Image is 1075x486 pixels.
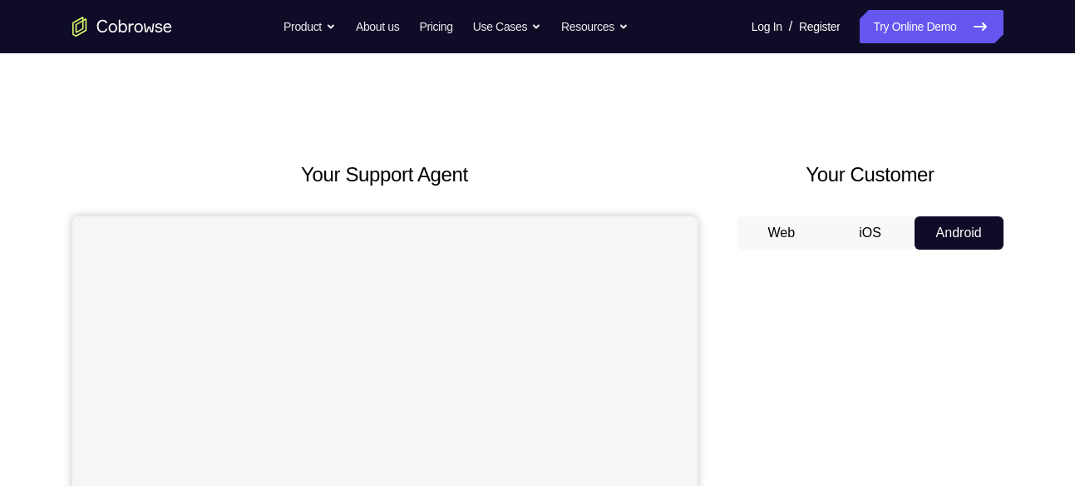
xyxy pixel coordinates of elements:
button: Product [284,10,336,43]
a: Log In [752,10,782,43]
a: Register [799,10,840,43]
button: Android [915,216,1003,250]
span: / [789,17,792,37]
button: Web [737,216,826,250]
button: iOS [826,216,915,250]
a: Go to the home page [72,17,172,37]
a: About us [356,10,399,43]
button: Use Cases [473,10,541,43]
h2: Your Support Agent [72,160,698,190]
a: Pricing [419,10,452,43]
button: Resources [561,10,629,43]
a: Try Online Demo [860,10,1003,43]
h2: Your Customer [737,160,1003,190]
